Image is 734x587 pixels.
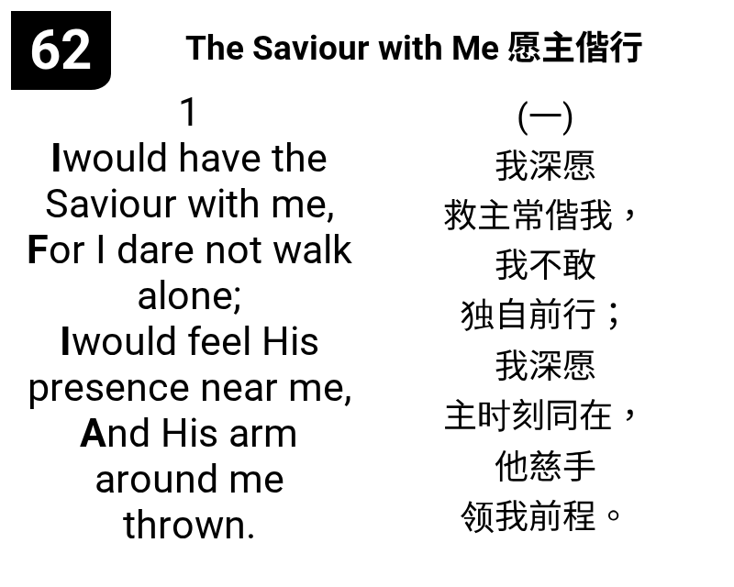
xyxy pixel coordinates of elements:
[443,89,647,540] span: (一) 我深愿 救主常偕我， 我不敢 独自前行； 我深愿 主时刻同在， 他慈手 领我前程。
[27,227,49,272] b: F
[23,89,355,548] span: 1 would have the Saviour with me, or I dare not walk alone; would feel His presence near me, nd H...
[29,17,92,83] span: 62
[60,318,72,364] b: I
[50,135,62,181] b: I
[185,20,643,70] span: The Saviour with Me 愿主偕行
[80,410,106,456] b: A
